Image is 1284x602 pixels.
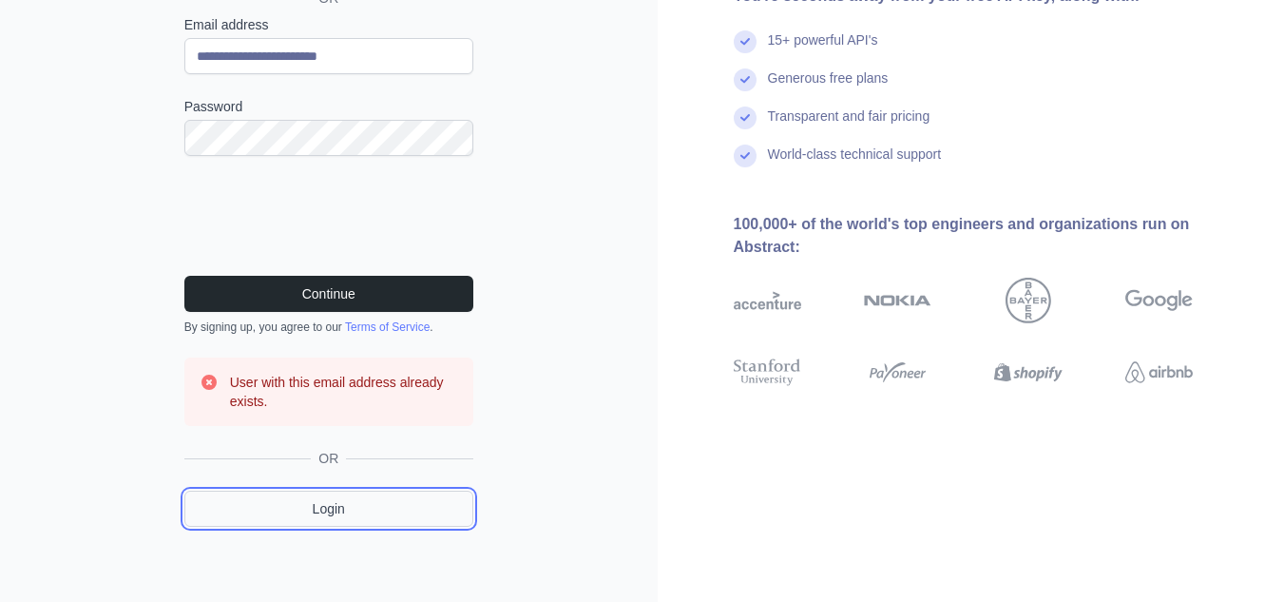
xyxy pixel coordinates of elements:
[311,449,346,468] span: OR
[768,145,942,183] div: World-class technical support
[184,491,473,527] a: Login
[994,356,1062,390] img: shopify
[345,320,430,334] a: Terms of Service
[768,107,930,145] div: Transparent and fair pricing
[734,145,757,167] img: check mark
[184,320,473,335] div: By signing up, you agree to our .
[184,179,473,253] iframe: reCAPTCHA
[1125,356,1193,390] img: airbnb
[734,30,757,53] img: check mark
[864,278,931,323] img: nokia
[734,107,757,129] img: check mark
[230,373,458,411] h3: User with this email address already exists.
[768,30,878,68] div: 15+ powerful API's
[184,15,473,34] label: Email address
[734,213,1255,259] div: 100,000+ of the world's top engineers and organizations run on Abstract:
[1125,278,1193,323] img: google
[734,68,757,91] img: check mark
[1006,278,1051,323] img: bayer
[864,356,931,390] img: payoneer
[184,97,473,116] label: Password
[768,68,889,107] div: Generous free plans
[184,276,473,312] button: Continue
[734,356,801,390] img: stanford university
[734,278,801,323] img: accenture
